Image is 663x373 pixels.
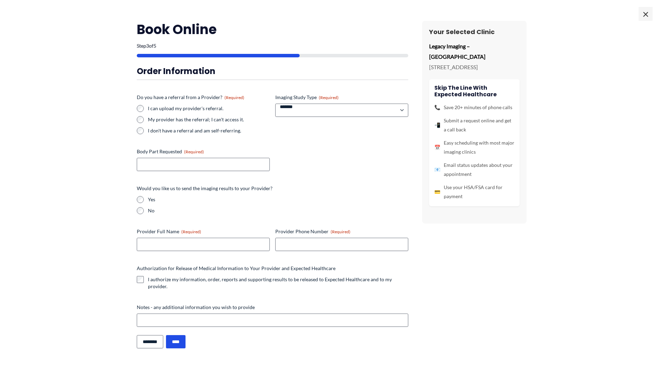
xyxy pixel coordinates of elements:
label: I authorize my information, order, reports and supporting results to be released to Expected Heal... [148,276,408,290]
label: Notes - any additional information you wish to provide [137,304,408,311]
label: I can upload my provider's referral. [148,105,270,112]
label: My provider has the referral; I can't access it. [148,116,270,123]
li: Email status updates about your appointment [434,161,514,179]
label: I don't have a referral and am self-referring. [148,127,270,134]
span: 📲 [434,121,440,130]
li: Submit a request online and get a call back [434,116,514,134]
li: Easy scheduling with most major imaging clinics [434,138,514,156]
h2: Book Online [137,21,408,38]
span: (Required) [224,95,244,100]
span: × [639,7,653,21]
p: Legacy Imaging – [GEOGRAPHIC_DATA] [429,41,520,62]
label: Body Part Requested [137,148,270,155]
legend: Do you have a referral from a Provider? [137,94,244,101]
label: Provider Phone Number [275,228,408,235]
legend: Would you like us to send the imaging results to your Provider? [137,185,273,192]
label: Provider Full Name [137,228,270,235]
span: (Required) [181,229,201,234]
p: [STREET_ADDRESS] [429,62,520,72]
li: Save 20+ minutes of phone calls [434,103,514,112]
span: 📅 [434,143,440,152]
h3: Order Information [137,66,408,76]
span: 3 [146,43,149,49]
span: 5 [153,43,156,49]
li: Use your HSA/FSA card for payment [434,183,514,201]
span: 📧 [434,165,440,174]
label: No [148,207,408,214]
span: (Required) [319,95,339,100]
h3: Your Selected Clinic [429,28,520,36]
label: Imaging Study Type [275,94,408,101]
span: 📞 [434,103,440,112]
h4: Skip the line with Expected Healthcare [434,84,514,98]
legend: Authorization for Release of Medical Information to Your Provider and Expected Healthcare [137,265,336,272]
span: 💳 [434,187,440,196]
span: (Required) [184,149,204,154]
label: Yes [148,196,408,203]
p: Step of [137,43,408,48]
span: (Required) [331,229,350,234]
